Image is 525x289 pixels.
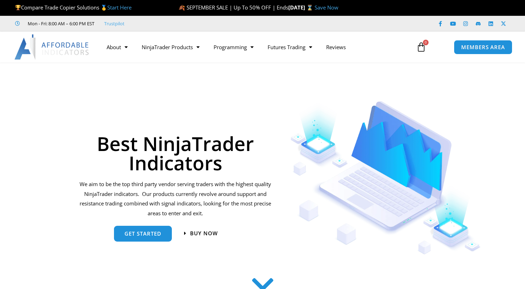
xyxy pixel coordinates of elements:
img: 🏆 [15,5,21,10]
a: Trustpilot [104,19,124,28]
h1: Best NinjaTrader Indicators [79,134,272,172]
span: Mon - Fri: 8:00 AM – 6:00 PM EST [26,19,94,28]
img: Indicators 1 | Affordable Indicators – NinjaTrader [290,101,481,255]
span: MEMBERS AREA [461,45,505,50]
span: Buy now [190,231,218,236]
a: Programming [207,39,261,55]
p: We aim to be the top third party vendor serving traders with the highest quality NinjaTrader indi... [79,179,272,218]
a: Start Here [107,4,132,11]
span: 🍂 SEPTEMBER SALE | Up To 50% OFF | Ends [179,4,288,11]
a: get started [114,226,172,242]
a: MEMBERS AREA [454,40,512,54]
span: 0 [423,40,429,45]
a: NinjaTrader Products [135,39,207,55]
nav: Menu [100,39,409,55]
span: Compare Trade Copier Solutions 🥇 [15,4,132,11]
a: 0 [406,37,437,57]
img: LogoAI | Affordable Indicators – NinjaTrader [14,34,90,60]
span: get started [124,231,161,236]
a: Save Now [315,4,338,11]
a: Reviews [319,39,353,55]
a: Buy now [184,231,218,236]
strong: [DATE] ⌛ [288,4,315,11]
a: Futures Trading [261,39,319,55]
a: About [100,39,135,55]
